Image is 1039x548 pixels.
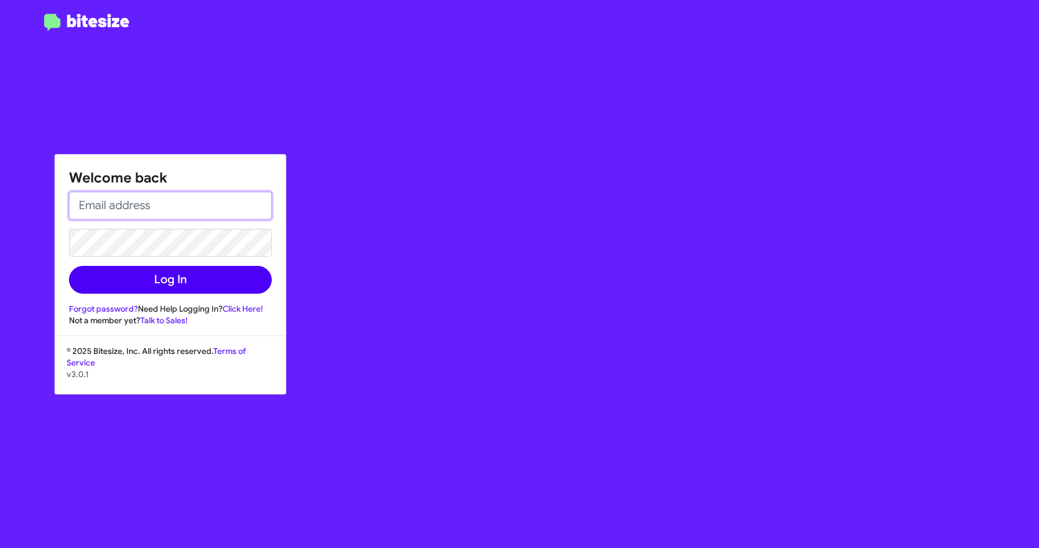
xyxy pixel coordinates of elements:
[223,304,263,314] a: Click Here!
[69,304,138,314] a: Forgot password?
[69,192,272,220] input: Email address
[67,368,274,380] p: v3.0.1
[69,303,272,315] div: Need Help Logging In?
[67,346,246,368] a: Terms of Service
[55,345,286,394] div: © 2025 Bitesize, Inc. All rights reserved.
[69,315,272,326] div: Not a member yet?
[69,169,272,187] h1: Welcome back
[140,315,188,326] a: Talk to Sales!
[69,266,272,294] button: Log In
